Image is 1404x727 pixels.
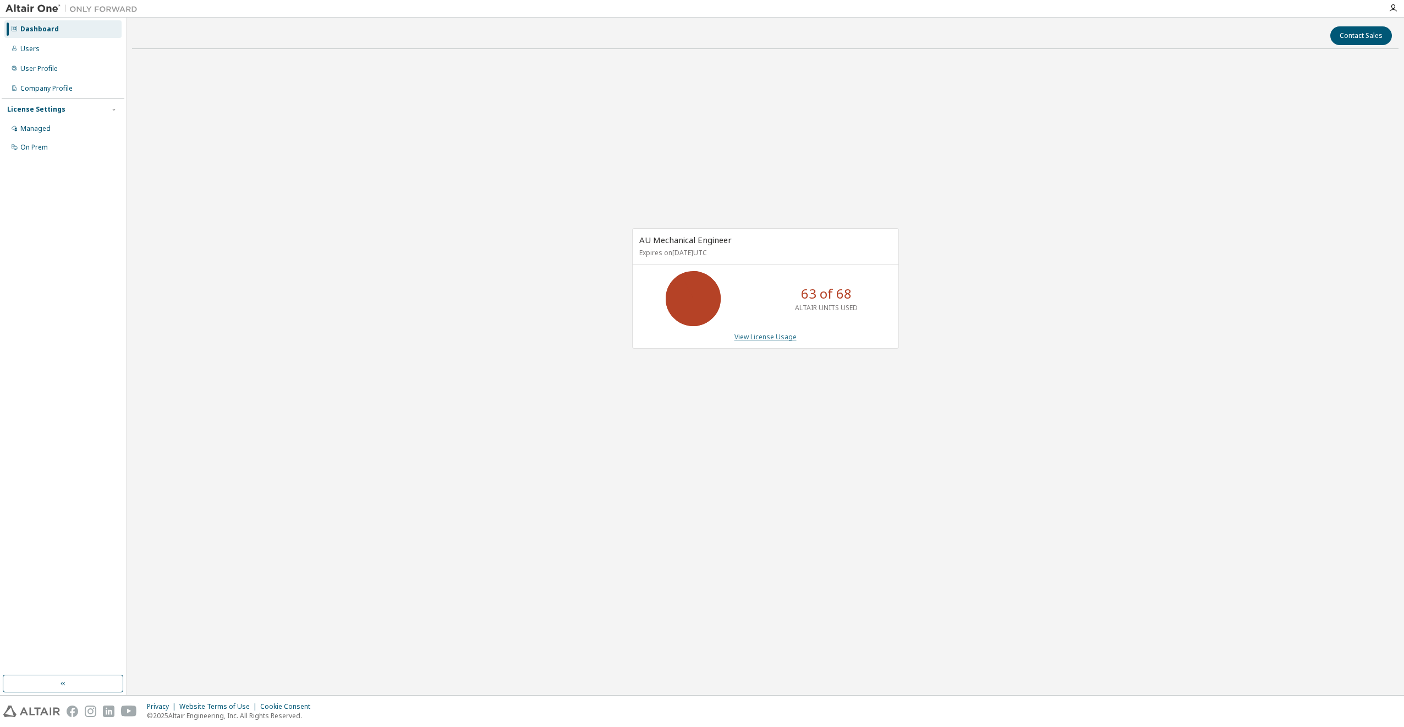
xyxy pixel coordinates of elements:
div: Managed [20,124,51,133]
img: youtube.svg [121,706,137,717]
div: Users [20,45,40,53]
p: ALTAIR UNITS USED [795,303,858,312]
img: Altair One [6,3,143,14]
p: 63 of 68 [801,284,852,303]
div: User Profile [20,64,58,73]
div: Dashboard [20,25,59,34]
div: License Settings [7,105,65,114]
p: Expires on [DATE] UTC [639,248,889,257]
img: linkedin.svg [103,706,114,717]
div: Privacy [147,702,179,711]
div: Website Terms of Use [179,702,260,711]
button: Contact Sales [1330,26,1392,45]
p: © 2025 Altair Engineering, Inc. All Rights Reserved. [147,711,317,720]
img: altair_logo.svg [3,706,60,717]
span: AU Mechanical Engineer [639,234,732,245]
div: Cookie Consent [260,702,317,711]
img: facebook.svg [67,706,78,717]
div: On Prem [20,143,48,152]
img: instagram.svg [85,706,96,717]
a: View License Usage [734,332,797,342]
div: Company Profile [20,84,73,93]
